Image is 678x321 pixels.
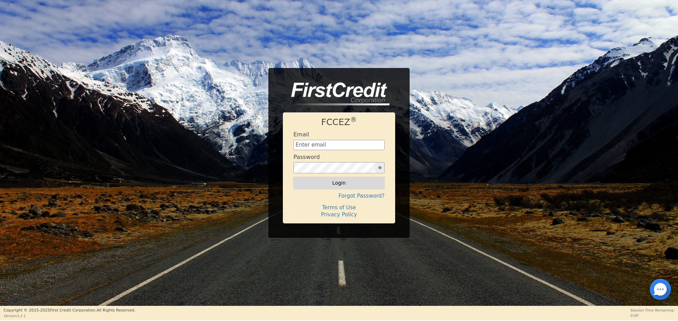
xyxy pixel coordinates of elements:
[630,308,674,313] p: Session Time Remaining:
[293,211,385,218] h4: Privacy Policy
[293,154,320,160] h4: Password
[293,204,385,211] h4: Terms of Use
[293,117,385,128] h1: FCCEZ
[350,116,357,123] sup: ®
[283,82,389,106] img: logo-CMu_cnol.png
[96,308,135,313] span: All Rights Reserved.
[293,162,375,173] input: password
[4,308,135,314] p: Copyright © 2015- 2025 First Credit Corporation.
[630,313,674,318] p: 0:00
[293,177,385,189] button: Login
[293,131,309,138] h4: Email
[293,140,385,150] input: Enter email
[293,193,385,199] h4: Forgot Password?
[4,313,135,319] p: Version 3.2.1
